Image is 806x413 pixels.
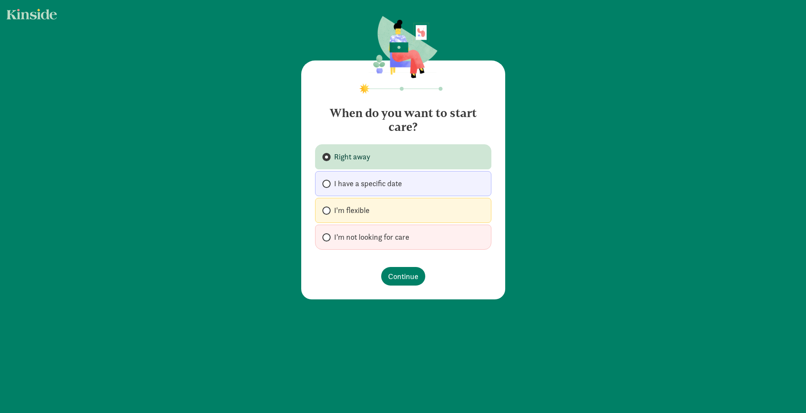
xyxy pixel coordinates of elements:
[334,205,370,216] span: I'm flexible
[388,270,418,282] span: Continue
[381,267,425,286] button: Continue
[334,152,370,162] span: Right away
[315,99,491,134] h4: When do you want to start care?
[334,232,409,242] span: I’m not looking for care
[334,178,402,189] span: I have a specific date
